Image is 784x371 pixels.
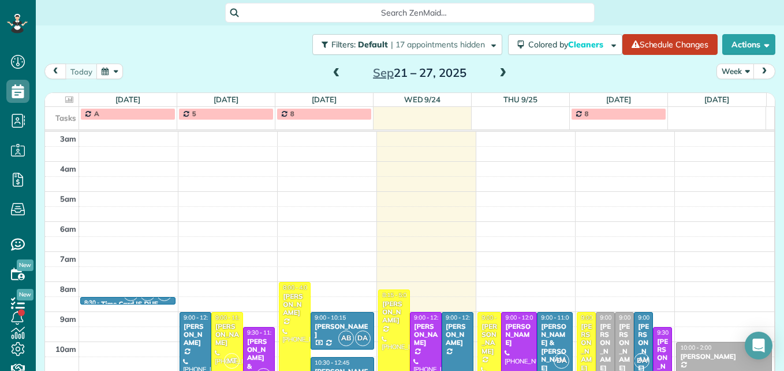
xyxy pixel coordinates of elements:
[17,289,33,300] span: New
[115,95,140,104] a: [DATE]
[183,322,208,347] div: [PERSON_NAME]
[606,95,631,104] a: [DATE]
[65,64,98,79] button: today
[55,344,76,354] span: 10am
[338,331,354,346] span: AB
[331,39,356,50] span: Filters:
[716,64,755,79] button: Week
[657,329,685,336] span: 9:30 - 1:30
[568,39,605,50] span: Cleaners
[382,291,410,299] span: 8:15 - 5:00
[60,134,76,143] span: 3am
[508,34,622,55] button: Colored byCleaners
[184,314,215,321] span: 9:00 - 12:00
[315,359,349,366] span: 10:30 - 12:45
[391,39,485,50] span: | 17 appointments hidden
[60,284,76,294] span: 8am
[481,314,509,321] span: 9:00 - 2:30
[44,64,66,79] button: prev
[619,314,650,321] span: 9:00 - 12:00
[505,322,533,347] div: [PERSON_NAME]
[60,224,76,233] span: 6am
[634,353,649,369] span: DA
[348,66,492,79] h2: 21 – 27, 2025
[414,314,445,321] span: 9:00 - 12:30
[60,194,76,203] span: 5am
[503,95,537,104] a: Thu 9/25
[192,109,196,118] span: 5
[17,259,33,271] span: New
[622,34,718,55] a: Schedule Changes
[215,322,240,347] div: [PERSON_NAME]
[312,95,337,104] a: [DATE]
[60,314,76,324] span: 9am
[445,322,470,347] div: [PERSON_NAME]
[94,109,99,118] span: A
[600,314,631,321] span: 9:00 - 12:30
[581,314,608,321] span: 9:00 - 1:00
[312,34,502,55] button: Filters: Default | 17 appointments hidden
[382,300,406,325] div: [PERSON_NAME]
[283,284,311,291] span: 8:00 - 4:00
[315,314,346,321] span: 9:00 - 10:15
[638,314,669,321] span: 9:00 - 11:00
[282,292,307,317] div: [PERSON_NAME]
[101,300,158,308] div: Time Card IS DUE
[358,39,389,50] span: Default
[413,322,438,347] div: [PERSON_NAME]
[60,164,76,173] span: 4am
[214,95,238,104] a: [DATE]
[307,34,502,55] a: Filters: Default | 17 appointments hidden
[60,254,76,264] span: 7am
[680,353,768,361] div: [PERSON_NAME]
[704,95,729,104] a: [DATE]
[753,64,775,79] button: next
[404,95,441,104] a: Wed 9/24
[215,314,247,321] span: 9:00 - 11:00
[585,109,589,118] span: 8
[446,314,477,321] span: 9:00 - 12:00
[745,332,772,359] div: Open Intercom Messenger
[481,322,498,356] div: [PERSON_NAME]
[722,34,775,55] button: Actions
[680,344,711,351] span: 10:00 - 2:00
[247,329,278,336] span: 9:30 - 11:30
[505,314,536,321] span: 9:00 - 12:00
[528,39,607,50] span: Colored by
[290,109,294,118] span: 8
[314,322,371,339] div: [PERSON_NAME]
[355,331,371,346] span: DA
[541,314,572,321] span: 9:00 - 11:00
[373,65,394,80] span: Sep
[224,353,240,369] span: MT
[554,353,569,369] span: DA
